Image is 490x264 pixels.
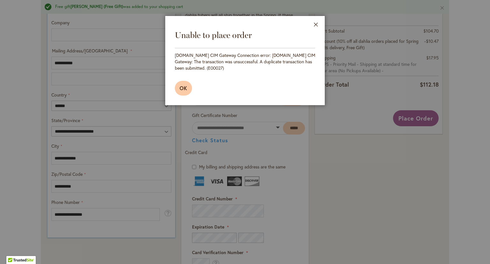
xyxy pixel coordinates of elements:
iframe: Launch Accessibility Center [5,241,23,259]
button: OK [175,81,192,96]
span: OK [180,85,187,91]
div: [DOMAIN_NAME] CIM Gateway Connection error: [DOMAIN_NAME] CIM Gateway: The transaction was unsucc... [175,52,315,71]
h1: Unable to place order [175,26,315,48]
